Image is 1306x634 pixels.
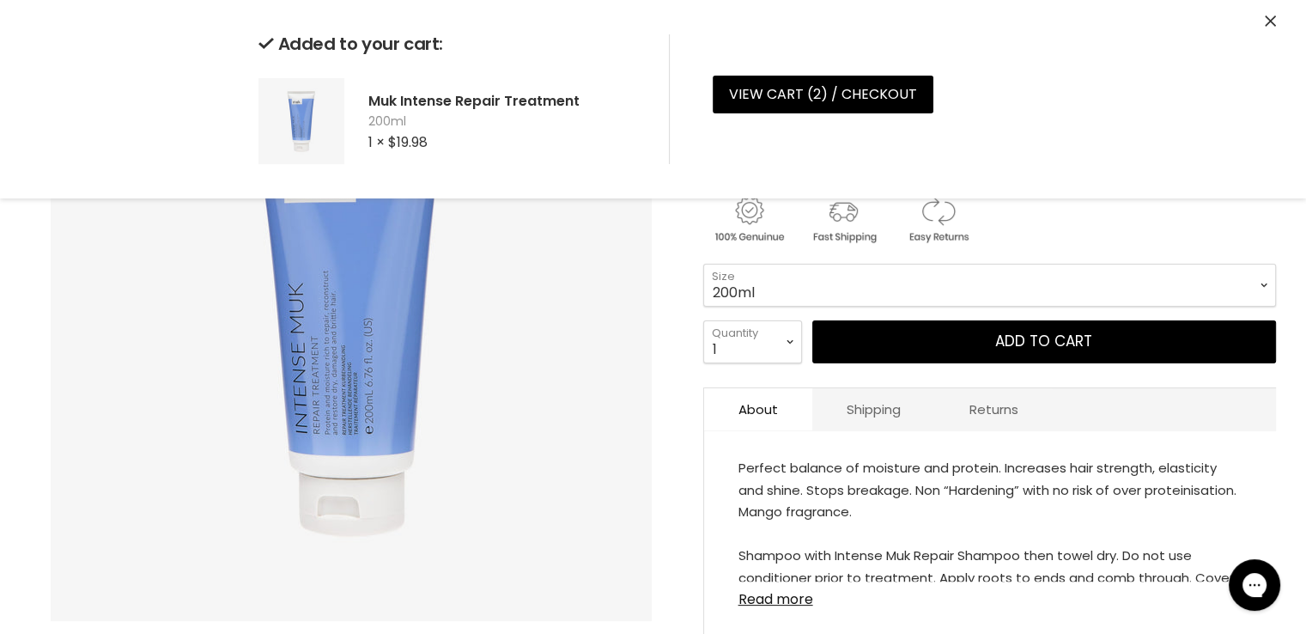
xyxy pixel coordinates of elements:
[1220,553,1289,617] iframe: Gorgias live chat messenger
[368,113,641,131] span: 200ml
[368,132,385,152] span: 1 ×
[703,193,794,246] img: genuine.gif
[813,84,821,104] span: 2
[388,132,428,152] span: $19.98
[368,92,641,110] h2: Muk Intense Repair Treatment
[738,582,1242,607] a: Read more
[1265,13,1276,31] button: Close
[703,320,802,363] select: Quantity
[812,388,935,430] a: Shipping
[798,193,889,246] img: shipping.gif
[258,78,344,164] img: Muk Intense Repair Treatment
[935,388,1053,430] a: Returns
[258,34,641,54] h2: Added to your cart:
[738,457,1242,582] div: Perfect balance of moisture and protein. Increases hair strength, elasticity and shine. Stops bre...
[812,320,1276,363] button: Add to cart
[704,388,812,430] a: About
[892,193,983,246] img: returns.gif
[713,76,933,113] a: View cart (2) / Checkout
